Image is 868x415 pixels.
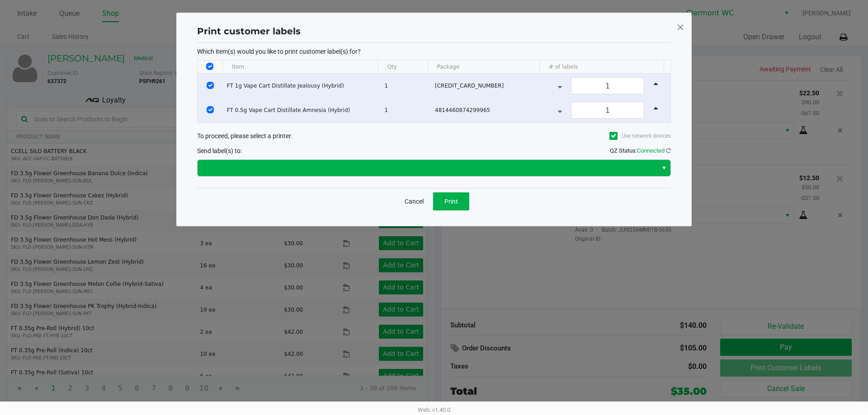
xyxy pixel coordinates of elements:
[197,24,301,38] h1: Print customer labels
[207,106,214,113] input: Select Row
[609,132,671,140] label: Use network devices
[197,47,671,56] p: Which item(s) would you like to print customer label(s) for?
[444,198,458,205] span: Print
[433,192,469,210] button: Print
[222,61,378,74] th: Item
[223,74,381,98] td: FT 1g Vape Cart Distillate Jealousy (Hybrid)
[223,98,381,122] td: FT 0.5g Vape Cart Distillate Amnesia (Hybrid)
[380,98,431,122] td: 1
[657,160,670,176] button: Select
[198,61,670,122] div: Data table
[431,98,544,122] td: 4814460874299965
[610,147,671,154] span: QZ Status:
[399,192,429,210] button: Cancel
[418,406,450,413] span: Web: v1.40.0
[637,147,665,154] span: Connected
[431,74,544,98] td: [CREDIT_CARD_NUMBER]
[380,74,431,98] td: 1
[378,61,428,74] th: Qty
[207,82,214,89] input: Select Row
[197,132,292,140] span: To proceed, please select a printer.
[428,61,539,74] th: Package
[197,147,242,154] span: Send label(s) to:
[206,63,213,70] input: Select All Rows
[539,61,664,74] th: # of labels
